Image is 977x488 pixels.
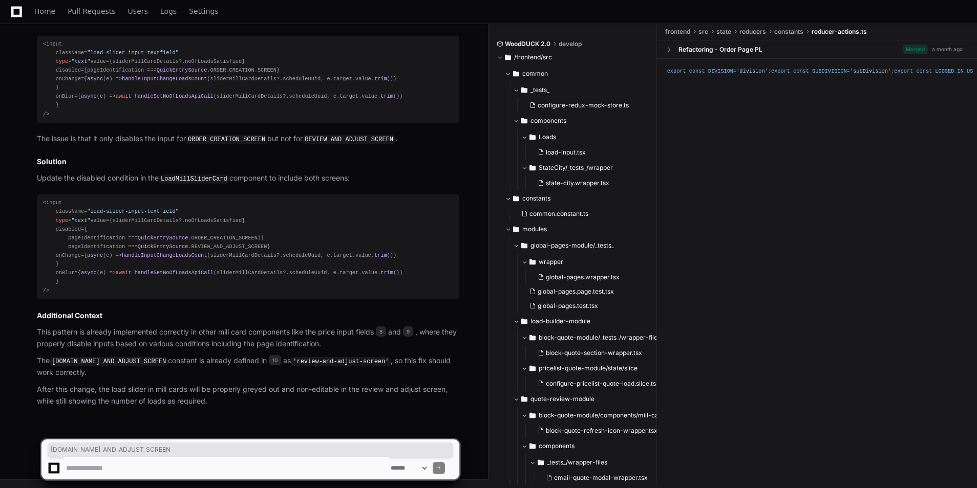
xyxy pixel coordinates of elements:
[736,68,768,74] span: 'division'
[522,194,550,203] span: constants
[116,270,132,276] span: await
[138,235,188,241] span: QuickEntrySource
[283,252,321,258] span: scheduleUuid
[521,115,527,127] svg: Directory
[521,360,666,376] button: pricelist-quote-module/state/slice
[534,176,651,190] button: state-city.wrapper.tsx
[521,160,657,176] button: StateCity/_tests_/wrapper
[37,355,459,379] p: The constant is already defined in as , so this fix should work correctly.
[716,28,731,36] span: state
[546,380,656,388] span: configure-pricelist-quote-load.slice.ts
[530,86,549,94] span: _tests_
[380,93,393,99] span: trim
[546,349,642,357] span: block-quote-section-wrapper.tsx
[355,252,371,258] span: value
[362,93,377,99] span: value
[192,235,258,241] span: ORDER_CREATION_SCREEN
[160,8,177,14] span: Logs
[529,409,536,422] svg: Directory
[539,334,661,342] span: block-quote-module/_tests_/wrapper-files
[698,28,708,36] span: src
[355,76,371,82] span: value
[529,331,536,344] svg: Directory
[376,326,386,337] span: 8
[303,135,395,144] code: REVIEW_AND_ADJUST_SCREEN
[505,65,657,82] button: common
[517,207,651,221] button: common.constant.ts
[157,67,207,73] span: QuickEntrySource
[513,192,519,205] svg: Directory
[678,46,762,54] div: Refactoring - Order Page PL
[513,82,657,98] button: _tests_
[37,310,459,321] h2: Additional Context
[539,411,674,419] span: block-quote-module/components/mill-card/_tests_/wrapper-files
[71,217,90,224] span: "text"
[530,241,614,250] span: global-pages-module/_tests_
[513,237,666,254] button: global-pages-module/_tests_
[529,256,536,268] svg: Directory
[505,221,657,237] button: modules
[522,225,547,233] span: modules
[37,172,459,185] p: Update the disabled condition in the component to include both screens:
[50,357,168,366] code: [DOMAIN_NAME]_AND_ADJUST_SCREEN
[87,208,179,214] span: "load-slider-input-textfield"
[339,93,358,99] span: target
[403,326,413,337] span: 9
[289,93,327,99] span: scheduleUuid
[812,28,867,36] span: reducer-actions.ts
[374,76,387,82] span: trim
[56,217,69,224] span: type
[850,68,891,74] span: 'subDivision'
[68,8,115,14] span: Pull Requests
[380,270,393,276] span: trim
[521,239,527,252] svg: Directory
[530,317,590,325] span: load-builder-module
[534,376,660,391] button: configure-pricelist-quote-load.slice.ts
[539,164,613,172] span: StateCity/_tests_/wrapper
[71,58,90,64] span: "text"
[932,46,963,53] div: a month ago
[546,273,620,281] span: global-pages.wrapper.tsx
[522,70,548,78] span: common
[513,113,657,129] button: components
[362,270,377,276] span: value
[521,254,666,270] button: wrapper
[56,58,69,64] span: type
[333,76,352,82] span: target
[539,258,563,266] span: wrapper
[521,84,527,96] svg: Directory
[185,58,242,64] span: noOfLoadsSatisfied
[513,391,666,407] button: quote-review-module
[538,101,629,109] span: configure-redux-mock-store.ts
[34,8,55,14] span: Home
[37,157,459,167] h2: Solution
[159,174,229,184] code: LoadMillSliderCard
[513,68,519,80] svg: Directory
[521,329,666,346] button: block-quote-module/_tests_/wrapper-files
[37,326,459,350] p: This pattern is already implemented correctly in other mill card components like the price input ...
[189,8,218,14] span: Settings
[116,93,132,99] span: await
[122,76,207,82] span: handleInputChangeLoadsCount
[525,299,660,313] button: global-pages.test.tsx
[546,148,586,157] span: load-input.tsx
[521,129,657,145] button: Loads
[539,364,638,372] span: pricelist-quote-module/state/slice
[525,284,660,299] button: global-pages.page.test.tsx
[665,28,690,36] span: frontend
[497,49,649,65] button: /frontend/src
[186,135,267,144] code: ORDER_CREATION_SCREEN
[530,117,566,125] span: components
[87,252,103,258] span: async
[138,243,188,250] span: QuickEntrySource
[87,76,103,82] span: async
[559,40,582,48] span: develop
[771,68,847,74] span: export const SUBDIVISION
[667,67,967,76] div: = ; = ; = ; = ; = ; = ; = ; = ; = ; = ; = ; = ; = ; = ; = ; = ; = ; = ; = ; = ; = ; = ; = ; = ; =...
[37,133,459,145] p: The issue is that it only disables the input for but not for .
[521,407,674,424] button: block-quote-module/components/mill-card/_tests_/wrapper-files
[81,270,97,276] span: async
[43,198,453,295] div: <input className= = value={sliderMillCardDetails?. } disabled={ pageIdentification === . || pageI...
[43,40,453,119] div: <input className= = value={sliderMillCardDetails?. } disabled={pageIdentification === . } onChang...
[667,68,733,74] span: export const DIVISION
